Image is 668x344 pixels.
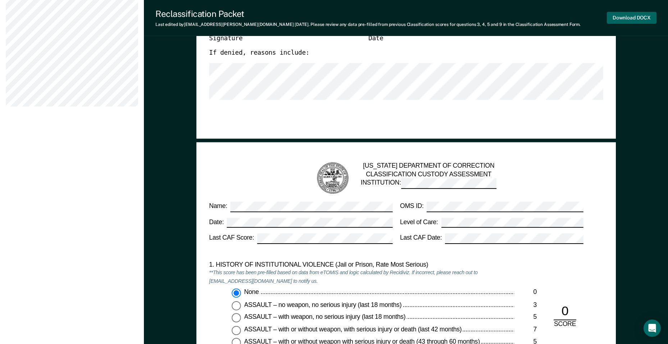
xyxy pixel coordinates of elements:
button: Download DOCX [607,12,656,24]
input: Name: [230,202,392,212]
span: None [244,289,260,296]
div: SCORE [548,321,582,329]
div: 3 [514,301,537,309]
span: [DATE] [295,22,308,27]
input: ASSAULT – no weapon, no serious injury (last 18 months)3 [232,301,241,311]
input: None0 [232,289,241,298]
label: OMS ID: [400,202,583,212]
input: Date: [227,218,392,228]
label: Last CAF Date: [400,234,583,244]
input: OMS ID: [427,202,583,212]
div: [US_STATE] DEPARTMENT OF CORRECTION CLASSIFICATION CUSTODY ASSESSMENT [360,162,496,195]
div: 0 [554,303,576,321]
img: TN Seal [315,162,349,195]
label: Level of Care: [400,218,583,228]
label: Date: [209,218,392,228]
input: INSTITUTION: [401,178,497,189]
span: ASSAULT – with or without weapon, with serious injury or death (last 42 months) [244,326,463,333]
div: 7 [514,326,537,334]
div: 0 [514,289,537,297]
div: 5 [514,313,537,322]
input: ASSAULT – with weapon, no serious injury (last 18 months)5 [232,313,241,323]
div: Open Intercom Messenger [644,320,661,337]
input: Level of Care: [441,218,583,228]
span: ASSAULT – no weapon, no serious injury (last 18 months) [244,301,403,308]
div: Signature [209,34,356,43]
div: Date [368,34,496,43]
div: Approve ___ Deny ___ [509,27,583,49]
label: Last CAF Score: [209,234,392,244]
input: Last CAF Date: [445,234,583,244]
div: Reclassification Packet [155,9,581,19]
label: INSTITUTION: [360,178,496,189]
span: ASSAULT – with weapon, no serious injury (last 18 months) [244,313,406,321]
label: If denied, reasons include: [209,49,309,58]
input: ASSAULT – with or without weapon, with serious injury or death (last 42 months)7 [232,326,241,335]
div: 1. HISTORY OF INSTITUTIONAL VIOLENCE (Jail or Prison, Rate Most Serious) [209,261,514,269]
div: Last edited by [EMAIL_ADDRESS][PERSON_NAME][DOMAIN_NAME] . Please review any data pre-filled from... [155,22,581,27]
label: Name: [209,202,392,212]
input: Last CAF Score: [257,234,392,244]
em: **This score has been pre-filled based on data from eTOMIS and logic calculated by Recidiviz. If ... [209,270,477,285]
